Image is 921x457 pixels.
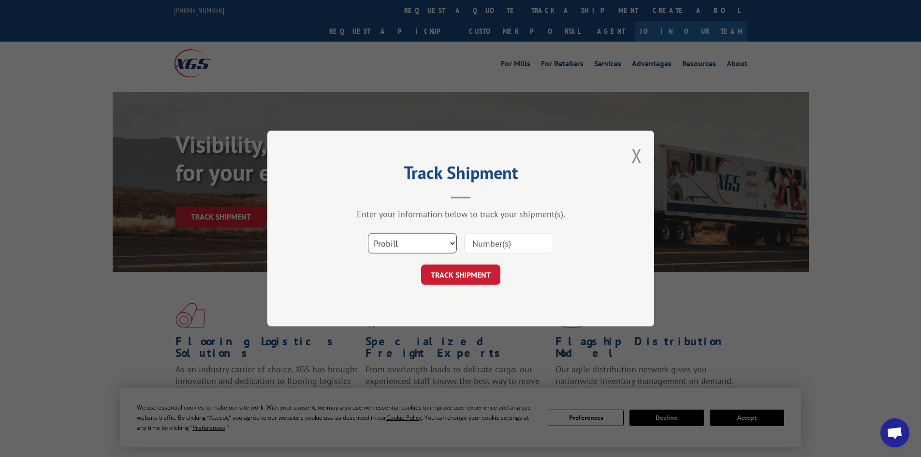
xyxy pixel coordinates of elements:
button: TRACK SHIPMENT [421,265,500,285]
input: Number(s) [464,233,553,253]
div: Open chat [880,418,909,447]
div: Enter your information below to track your shipment(s). [316,208,606,220]
h2: Track Shipment [316,166,606,184]
button: Close modal [631,143,642,168]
